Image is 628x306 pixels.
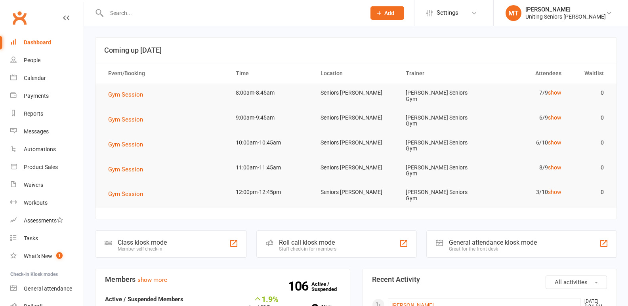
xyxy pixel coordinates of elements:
td: 11:00am-11:45am [229,158,314,177]
div: Messages [24,128,49,135]
td: 0 [569,183,611,201]
div: 1.9% [249,295,279,303]
span: Gym Session [108,141,143,148]
a: Calendar [10,69,84,87]
button: Gym Session [108,189,149,199]
div: Member self check-in [118,246,167,252]
strong: 106 [288,280,311,292]
h3: Coming up [DATE] [104,46,608,54]
a: show more [137,276,167,283]
a: Waivers [10,176,84,194]
div: Calendar [24,75,46,81]
a: show [548,114,561,121]
div: Class kiosk mode [118,239,167,246]
button: All activities [546,276,607,289]
div: Great for the front desk [449,246,537,252]
td: 6/10 [483,133,569,152]
div: Roll call kiosk mode [279,239,336,246]
h3: Recent Activity [372,276,607,283]
a: Tasks [10,230,84,247]
a: Workouts [10,194,84,212]
a: show [548,89,561,96]
td: 0 [569,84,611,102]
button: Gym Session [108,140,149,149]
th: Location [313,63,399,84]
button: Add [370,6,404,20]
td: 0 [569,108,611,127]
div: [PERSON_NAME] [525,6,606,13]
h3: Members [105,276,340,283]
a: 106Active / Suspended [311,276,346,298]
div: Staff check-in for members [279,246,336,252]
td: [PERSON_NAME] Seniors Gym [399,108,484,133]
a: show [548,164,561,171]
div: Tasks [24,235,38,241]
td: Seniors [PERSON_NAME] [313,133,399,152]
div: What's New [24,253,52,259]
td: [PERSON_NAME] Seniors Gym [399,183,484,208]
span: Gym Session [108,91,143,98]
input: Search... [104,8,360,19]
a: Dashboard [10,34,84,51]
a: Assessments [10,212,84,230]
button: Gym Session [108,90,149,99]
th: Trainer [399,63,484,84]
td: Seniors [PERSON_NAME] [313,108,399,127]
th: Time [229,63,314,84]
strong: Active / Suspended Members [105,296,183,303]
td: 7/9 [483,84,569,102]
span: Settings [437,4,458,22]
td: 0 [569,133,611,152]
div: General attendance kiosk mode [449,239,537,246]
a: Product Sales [10,158,84,176]
span: Gym Session [108,116,143,123]
div: Dashboard [24,39,51,46]
div: Waivers [24,182,43,188]
a: Messages [10,123,84,141]
a: Automations [10,141,84,158]
button: Gym Session [108,165,149,174]
div: Workouts [24,200,48,206]
th: Attendees [483,63,569,84]
td: 8:00am-8:45am [229,84,314,102]
a: What's New1 [10,247,84,265]
td: [PERSON_NAME] Seniors Gym [399,158,484,183]
div: Product Sales [24,164,58,170]
td: 9:00am-9:45am [229,108,314,127]
span: Gym Session [108,190,143,198]
td: 10:00am-10:45am [229,133,314,152]
div: Automations [24,146,56,152]
a: Reports [10,105,84,123]
span: All activities [555,279,588,286]
td: Seniors [PERSON_NAME] [313,158,399,177]
a: General attendance kiosk mode [10,280,84,298]
div: Uniting Seniors [PERSON_NAME] [525,13,606,20]
a: Payments [10,87,84,105]
span: Gym Session [108,166,143,173]
div: Assessments [24,217,63,224]
td: 6/9 [483,108,569,127]
div: Payments [24,93,49,99]
div: People [24,57,40,63]
td: 0 [569,158,611,177]
td: 12:00pm-12:45pm [229,183,314,201]
td: [PERSON_NAME] Seniors Gym [399,84,484,108]
td: 3/10 [483,183,569,201]
span: 1 [56,252,63,259]
a: show [548,189,561,195]
th: Event/Booking [101,63,229,84]
button: Gym Session [108,115,149,124]
a: show [548,139,561,146]
a: Clubworx [10,8,29,28]
a: People [10,51,84,69]
td: 8/9 [483,158,569,177]
div: MT [506,5,521,21]
div: General attendance [24,285,72,292]
th: Waitlist [569,63,611,84]
td: [PERSON_NAME] Seniors Gym [399,133,484,158]
td: Seniors [PERSON_NAME] [313,84,399,102]
td: Seniors [PERSON_NAME] [313,183,399,201]
span: Add [384,10,394,16]
div: Reports [24,110,43,117]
